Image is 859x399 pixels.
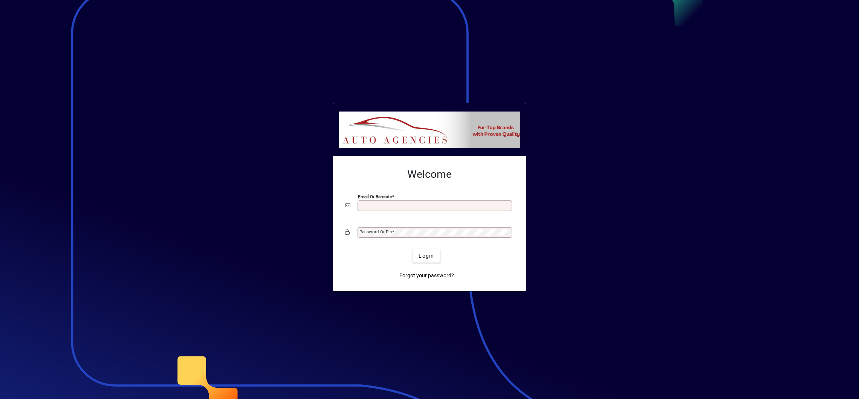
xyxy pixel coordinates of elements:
button: Login [413,249,440,263]
a: Forgot your password? [396,269,457,282]
h2: Welcome [345,168,514,181]
mat-label: Password or Pin [359,229,392,234]
mat-label: Email or Barcode [358,194,392,199]
span: Forgot your password? [399,272,454,280]
span: Login [419,252,434,260]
